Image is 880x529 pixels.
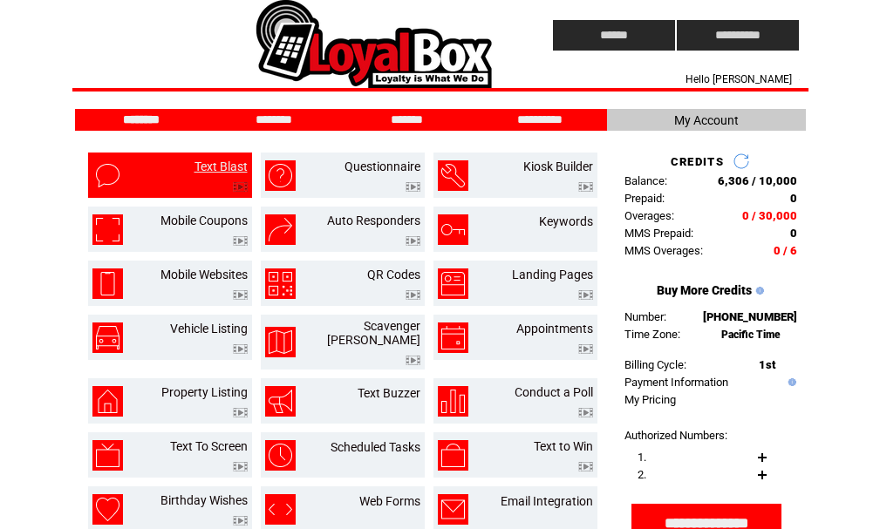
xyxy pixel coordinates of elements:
img: birthday-wishes.png [92,494,123,525]
a: Payment Information [624,376,728,389]
img: help.gif [752,287,764,295]
a: Scavenger [PERSON_NAME] [327,319,420,347]
span: 2. [638,468,646,481]
img: video.png [233,516,248,526]
img: keywords.png [438,214,468,245]
a: Auto Responders [327,214,420,227]
a: Mobile Coupons [160,214,248,227]
img: property-listing.png [92,386,123,417]
img: conduct-a-poll.png [438,386,468,417]
span: 0 / 30,000 [742,209,797,222]
img: video.png [233,344,248,354]
a: Web Forms [359,494,420,508]
img: video.png [406,236,420,246]
img: video.png [233,408,248,417]
img: kiosk-builder.png [438,160,468,191]
img: text-blast.png [92,160,123,191]
img: mobile-coupons.png [92,214,123,245]
span: MMS Overages: [624,244,703,257]
span: CREDITS [671,155,724,168]
span: MMS Prepaid: [624,227,693,240]
img: video.png [233,462,248,471]
a: Email Integration [501,494,593,508]
span: 0 / 6 [774,244,797,257]
a: Text To Screen [170,439,248,453]
span: Hello [PERSON_NAME] [686,73,792,85]
a: Text Blast [194,159,248,173]
img: text-to-screen.png [92,440,123,471]
img: text-buzzer.png [265,386,296,417]
a: Kiosk Builder [523,159,593,173]
img: web-forms.png [265,494,296,525]
img: appointments.png [438,322,468,353]
a: Buy More Credits [657,283,752,297]
a: Keywords [539,214,593,228]
a: QR Codes [367,268,420,281]
a: My Pricing [624,393,676,406]
a: Questionnaire [344,159,420,173]
span: Number: [624,310,666,323]
img: video.png [233,290,248,300]
img: video.png [578,408,593,417]
a: Vehicle Listing [170,322,248,336]
img: video.png [233,182,248,192]
a: Scheduled Tasks [331,440,420,454]
span: Authorized Numbers: [624,429,727,442]
img: video.png [406,356,420,365]
a: Landing Pages [512,268,593,281]
img: video.png [233,236,248,246]
img: scavenger-hunt.png [265,327,296,357]
img: video.png [578,182,593,192]
img: vehicle-listing.png [92,322,123,353]
a: Appointments [516,322,593,336]
span: 1. [638,451,646,464]
img: auto-responders.png [265,214,296,245]
span: Prepaid: [624,192,665,205]
span: 0 [790,227,797,240]
img: email-integration.png [438,494,468,525]
img: questionnaire.png [265,160,296,191]
span: My Account [674,113,739,127]
span: Billing Cycle: [624,358,686,371]
span: Overages: [624,209,674,222]
img: qr-codes.png [265,268,296,299]
a: Conduct a Poll [515,385,593,399]
span: [PHONE_NUMBER] [703,310,797,323]
a: Text to Win [534,439,593,453]
img: video.png [578,344,593,354]
span: 1st [759,358,775,371]
img: help.gif [784,378,796,386]
span: 0 [790,192,797,205]
span: Balance: [624,174,667,187]
img: text-to-win.png [438,440,468,471]
span: 6,306 / 10,000 [718,174,797,187]
img: video.png [406,290,420,300]
a: Text Buzzer [358,386,420,400]
img: landing-pages.png [438,268,468,299]
img: mobile-websites.png [92,268,123,299]
a: Property Listing [161,385,248,399]
a: Mobile Websites [160,268,248,281]
span: Time Zone: [624,328,680,341]
img: video.png [406,182,420,192]
span: Pacific Time [721,329,781,341]
img: scheduled-tasks.png [265,440,296,471]
img: video.png [578,290,593,300]
a: Birthday Wishes [160,493,248,507]
img: video.png [578,462,593,471]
